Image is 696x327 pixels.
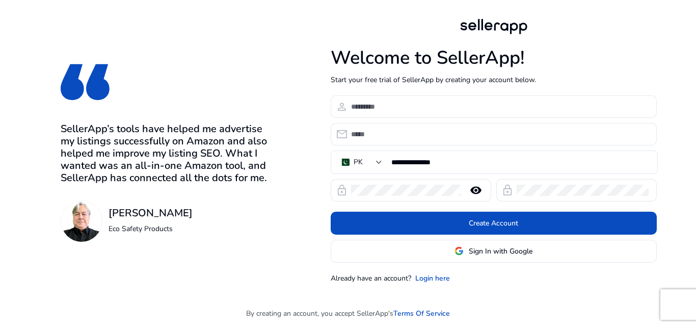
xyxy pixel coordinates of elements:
[469,218,518,229] span: Create Account
[464,184,488,196] mat-icon: remove_red_eye
[331,273,411,284] p: Already have an account?
[336,184,348,196] span: lock
[331,240,657,263] button: Sign In with Google
[415,273,450,284] a: Login here
[393,308,450,319] a: Terms Of Service
[61,123,278,184] h3: SellerApp’s tools have helped me advertise my listings successfully on Amazon and also helped me ...
[336,100,348,113] span: person
[354,157,363,168] div: PK
[331,74,657,85] p: Start your free trial of SellerApp by creating your account below.
[109,223,193,234] p: Eco Safety Products
[501,184,514,196] span: lock
[331,47,657,69] h1: Welcome to SellerApp!
[454,246,464,256] img: google-logo.svg
[331,212,657,235] button: Create Account
[336,128,348,140] span: email
[469,246,532,257] span: Sign In with Google
[109,207,193,219] h3: [PERSON_NAME]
